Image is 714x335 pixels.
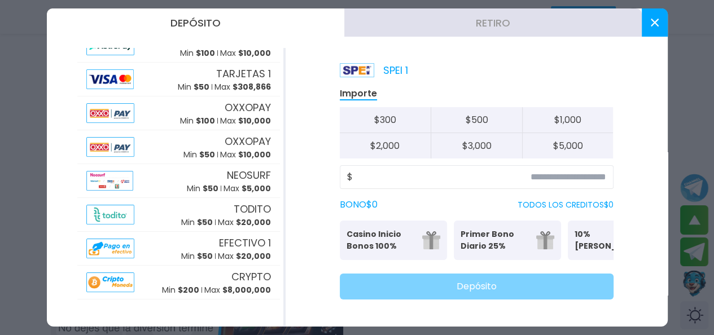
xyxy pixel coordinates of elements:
[74,96,283,130] button: AlipayOXXOPAYMin $100Max $10,000
[347,170,353,184] span: $
[218,217,271,228] p: Max
[340,133,431,158] button: $2,000
[214,81,271,93] p: Max
[225,100,271,115] span: OXXOPAY
[220,115,271,127] p: Max
[74,164,283,198] button: AlipayNEOSURFMin $50Max $5,000
[536,231,554,249] img: gift
[197,217,213,228] span: $ 50
[340,198,378,211] label: BONO $ 0
[431,107,522,133] button: $500
[236,217,271,228] span: $ 20,000
[220,149,271,161] p: Max
[196,47,215,59] span: $ 100
[216,66,271,81] span: TARJETAS 1
[199,149,215,160] span: $ 50
[233,81,271,92] span: $ 308,866
[74,63,283,96] button: AlipayTARJETAS 1Min $50Max $308,866
[86,239,135,258] img: Alipay
[238,47,271,59] span: $ 10,000
[454,221,561,260] button: Primer Bono Diario 25%
[431,133,522,158] button: $3,000
[47,8,344,37] button: Depósito
[86,69,134,89] img: Alipay
[86,103,135,123] img: Alipay
[238,115,271,126] span: $ 10,000
[183,149,215,161] p: Min
[225,134,271,149] span: OXXOPAY
[340,274,614,299] button: Depósito
[234,201,271,217] span: TODITO
[162,284,199,296] p: Min
[74,232,283,266] button: AlipayEFECTIVO 1Min $50Max $20,000
[86,205,135,224] img: Alipay
[224,183,271,195] p: Max
[461,228,529,252] p: Primer Bono Diario 25%
[86,171,133,191] img: Alipay
[522,107,614,133] button: $1,000
[74,266,283,299] button: AlipayCRYPTOMin $200Max $8,000,000
[180,115,215,127] p: Min
[86,137,135,157] img: Alipay
[347,228,415,252] p: Casino Inicio Bonos 100%
[340,221,447,260] button: Casino Inicio Bonos 100%
[242,183,271,194] span: $ 5,000
[568,221,675,260] button: 10% [PERSON_NAME]
[180,47,215,59] p: Min
[219,235,271,250] span: EFECTIVO 1
[220,47,271,59] p: Max
[575,228,643,252] p: 10% [PERSON_NAME]
[344,8,642,37] button: Retiro
[227,167,271,183] span: NEOSURF
[196,115,215,126] span: $ 100
[197,250,213,262] span: $ 50
[187,183,218,195] p: Min
[340,63,408,78] p: SPEI 1
[231,269,271,284] span: CRYPTO
[218,250,271,262] p: Max
[86,272,135,292] img: Alipay
[238,149,271,160] span: $ 10,000
[422,231,440,249] img: gift
[203,183,218,194] span: $ 50
[522,133,614,158] button: $5,000
[178,284,199,296] span: $ 200
[340,87,377,100] p: Importe
[204,284,271,296] p: Max
[340,63,374,77] img: Platform Logo
[74,198,283,232] button: AlipayTODITOMin $50Max $20,000
[340,107,431,133] button: $300
[518,199,614,211] p: TODOS LOS CREDITOS $ 0
[181,250,213,262] p: Min
[181,217,213,228] p: Min
[74,130,283,164] button: AlipayOXXOPAYMin $50Max $10,000
[236,250,271,262] span: $ 20,000
[222,284,271,296] span: $ 8,000,000
[178,81,209,93] p: Min
[194,81,209,92] span: $ 50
